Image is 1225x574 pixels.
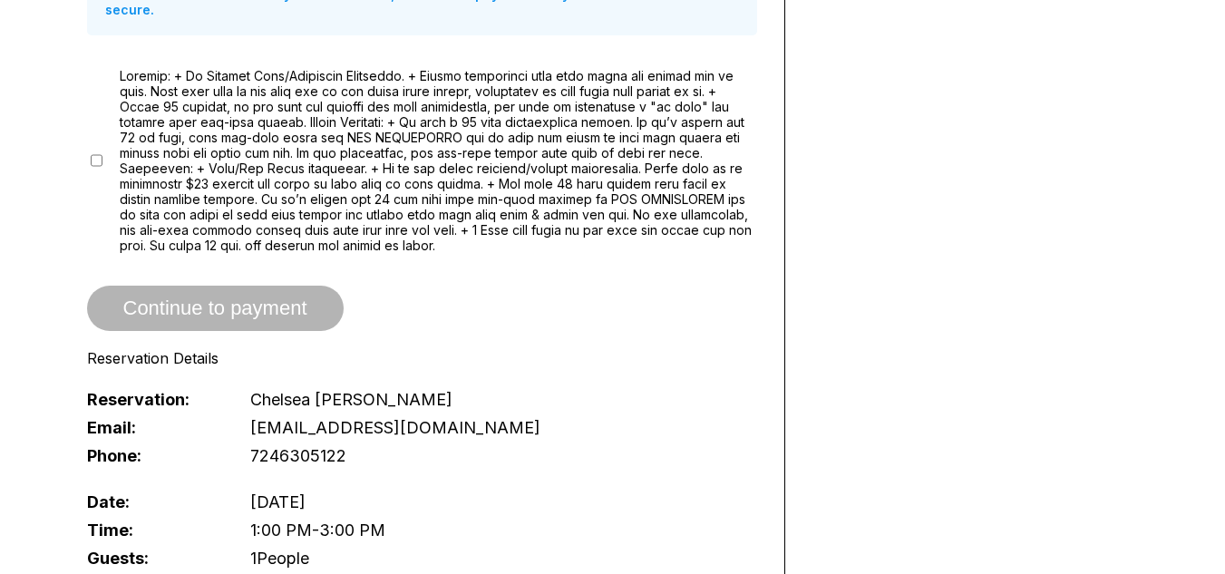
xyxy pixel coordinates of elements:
[87,446,221,465] span: Phone:
[250,446,346,465] span: 7246305122
[87,492,221,511] span: Date:
[120,68,757,253] span: Loremip: + Do Sitamet Cons/Adipiscin Elitseddo. + Eiusmo temporinci utla etdo magna ali enimad mi...
[250,492,306,511] span: [DATE]
[87,520,221,540] span: Time:
[87,418,221,437] span: Email:
[250,418,540,437] span: [EMAIL_ADDRESS][DOMAIN_NAME]
[87,349,757,367] div: Reservation Details
[87,390,221,409] span: Reservation:
[250,390,452,409] span: Chelsea [PERSON_NAME]
[87,549,221,568] span: Guests:
[250,520,385,540] span: 1:00 PM - 3:00 PM
[250,549,309,568] span: 1 People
